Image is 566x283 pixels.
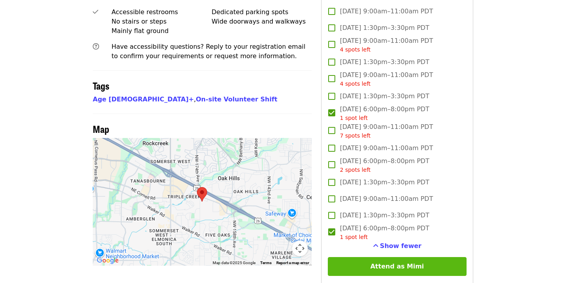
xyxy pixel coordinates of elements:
[112,7,212,17] div: Accessible restrooms
[340,115,368,121] span: 1 spot left
[373,241,422,251] button: See more timeslots
[340,178,429,187] span: [DATE] 1:30pm–3:30pm PDT
[340,46,371,53] span: 4 spots left
[340,132,371,139] span: 7 spots left
[328,257,467,276] button: Attend as Mimi
[213,261,255,265] span: Map data ©2025 Google
[340,167,371,173] span: 2 spots left
[340,92,429,101] span: [DATE] 1:30pm–3:30pm PDT
[340,143,433,153] span: [DATE] 9:00am–11:00am PDT
[93,96,196,103] span: ,
[340,224,429,241] span: [DATE] 6:00pm–8:00pm PDT
[340,211,429,220] span: [DATE] 1:30pm–3:30pm PDT
[340,81,371,87] span: 4 spots left
[211,7,312,17] div: Dedicated parking spots
[196,96,277,103] a: On-site Volunteer Shift
[95,255,121,266] a: Open this area in Google Maps (opens a new window)
[380,242,422,250] span: Show fewer
[340,156,429,174] span: [DATE] 6:00pm–8:00pm PDT
[112,17,212,26] div: No stairs or steps
[340,23,429,33] span: [DATE] 1:30pm–3:30pm PDT
[95,255,121,266] img: Google
[93,8,98,16] i: check icon
[93,96,194,103] a: Age [DEMOGRAPHIC_DATA]+
[340,7,433,16] span: [DATE] 9:00am–11:00am PDT
[340,105,429,122] span: [DATE] 6:00pm–8:00pm PDT
[112,26,212,36] div: Mainly flat ground
[93,43,99,50] i: question-circle icon
[340,122,433,140] span: [DATE] 9:00am–11:00am PDT
[276,261,309,265] a: Report a map error
[340,194,433,204] span: [DATE] 9:00am–11:00am PDT
[93,122,109,136] span: Map
[340,70,433,88] span: [DATE] 9:00am–11:00am PDT
[93,79,109,92] span: Tags
[340,234,368,240] span: 1 spot left
[292,241,308,256] button: Map camera controls
[340,36,433,54] span: [DATE] 9:00am–11:00am PDT
[112,43,305,60] span: Have accessibility questions? Reply to your registration email to confirm your requirements or re...
[211,17,312,26] div: Wide doorways and walkways
[260,261,272,265] a: Terms
[340,57,429,67] span: [DATE] 1:30pm–3:30pm PDT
